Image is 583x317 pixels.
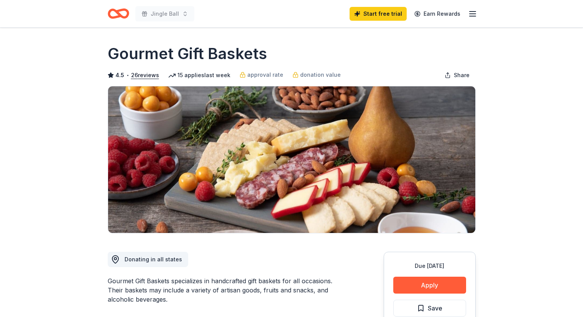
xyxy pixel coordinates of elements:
[300,70,341,79] span: donation value
[454,71,470,80] span: Share
[131,71,159,80] button: 26reviews
[438,68,476,83] button: Share
[168,71,230,80] div: 15 applies last week
[126,72,129,78] span: •
[135,6,194,21] button: Jingle Ball
[115,71,124,80] span: 4.5
[350,7,407,21] a: Start free trial
[292,70,341,79] a: donation value
[393,261,466,271] div: Due [DATE]
[393,300,466,317] button: Save
[410,7,465,21] a: Earn Rewards
[108,43,267,64] h1: Gourmet Gift Baskets
[151,9,179,18] span: Jingle Ball
[108,86,475,233] img: Image for Gourmet Gift Baskets
[125,256,182,263] span: Donating in all states
[393,277,466,294] button: Apply
[108,5,129,23] a: Home
[247,70,283,79] span: approval rate
[108,276,347,304] div: Gourmet Gift Baskets specializes in handcrafted gift baskets for all occasions. Their baskets may...
[240,70,283,79] a: approval rate
[428,303,442,313] span: Save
